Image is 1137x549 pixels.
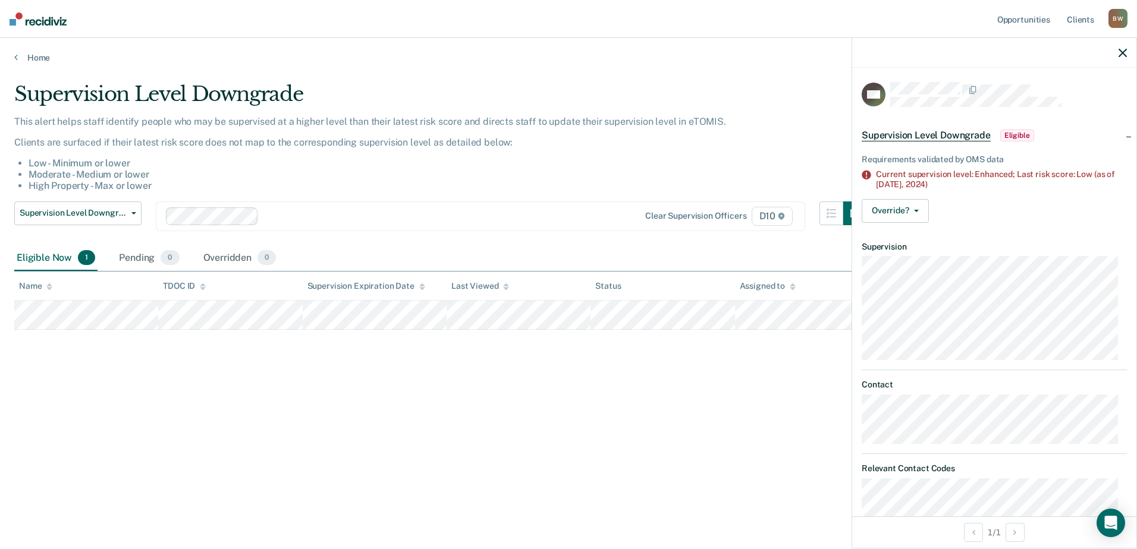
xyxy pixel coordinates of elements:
div: TDOC ID [163,281,206,291]
button: Next Opportunity [1006,523,1025,542]
div: Overridden [201,245,279,272]
dt: Relevant Contact Codes [862,463,1127,474]
span: Eligible [1000,130,1034,141]
span: 2024) [906,179,928,189]
div: Supervision Level Downgrade [14,82,867,116]
dt: Supervision [862,242,1127,252]
button: Previous Opportunity [964,523,983,542]
div: Status [595,281,621,291]
div: Last Viewed [451,281,509,291]
p: This alert helps staff identify people who may be supervised at a higher level than their latest ... [14,116,867,127]
div: Clear supervision officers [645,211,746,221]
div: Supervision Expiration Date [307,281,425,291]
div: Name [19,281,52,291]
li: High Property - Max or lower [29,180,867,191]
div: Open Intercom Messenger [1097,509,1125,537]
div: Eligible Now [14,245,98,272]
img: Recidiviz [10,12,67,26]
div: Assigned to [740,281,796,291]
p: Clients are surfaced if their latest risk score does not map to the corresponding supervision lev... [14,137,867,148]
span: 0 [257,250,276,266]
span: 0 [161,250,179,266]
div: Supervision Level DowngradeEligible [852,116,1136,154]
div: Current supervision level: Enhanced; Last risk score: Low (as of [DATE], [876,169,1127,190]
div: B W [1108,9,1127,28]
button: Override? [862,199,929,223]
div: Requirements validated by OMS data [862,154,1127,165]
span: 1 [78,250,95,266]
li: Moderate - Medium or lower [29,169,867,180]
span: Supervision Level Downgrade [20,208,127,218]
div: 1 / 1 [852,516,1136,548]
a: Home [14,52,1123,63]
div: Pending [117,245,181,272]
dt: Contact [862,380,1127,390]
li: Low - Minimum or lower [29,157,867,169]
span: D10 [752,207,793,226]
span: Supervision Level Downgrade [862,130,991,141]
